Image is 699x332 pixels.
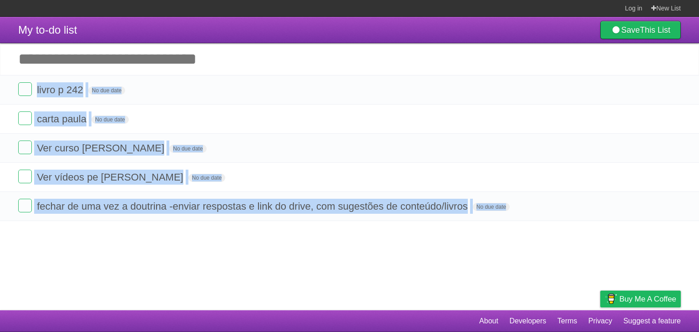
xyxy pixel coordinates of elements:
[623,312,681,330] a: Suggest a feature
[18,24,77,36] span: My to-do list
[37,142,167,154] span: Ver curso [PERSON_NAME]
[18,199,32,212] label: Done
[188,174,225,182] span: No due date
[600,21,681,39] a: SaveThis List
[18,141,32,154] label: Done
[37,84,86,96] span: livro p 242
[479,312,498,330] a: About
[619,291,676,307] span: Buy me a coffee
[605,291,617,307] img: Buy me a coffee
[18,170,32,183] label: Done
[37,171,186,183] span: Ver vídeos pe [PERSON_NAME]
[88,86,125,95] span: No due date
[600,291,681,307] a: Buy me a coffee
[509,312,546,330] a: Developers
[473,203,510,211] span: No due date
[18,82,32,96] label: Done
[640,25,670,35] b: This List
[588,312,612,330] a: Privacy
[557,312,577,330] a: Terms
[37,201,470,212] span: fechar de uma vez a doutrina -enviar respostas e link do drive, com sugestões de conteúdo/livros
[18,111,32,125] label: Done
[169,145,206,153] span: No due date
[91,116,128,124] span: No due date
[37,113,89,125] span: carta paula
